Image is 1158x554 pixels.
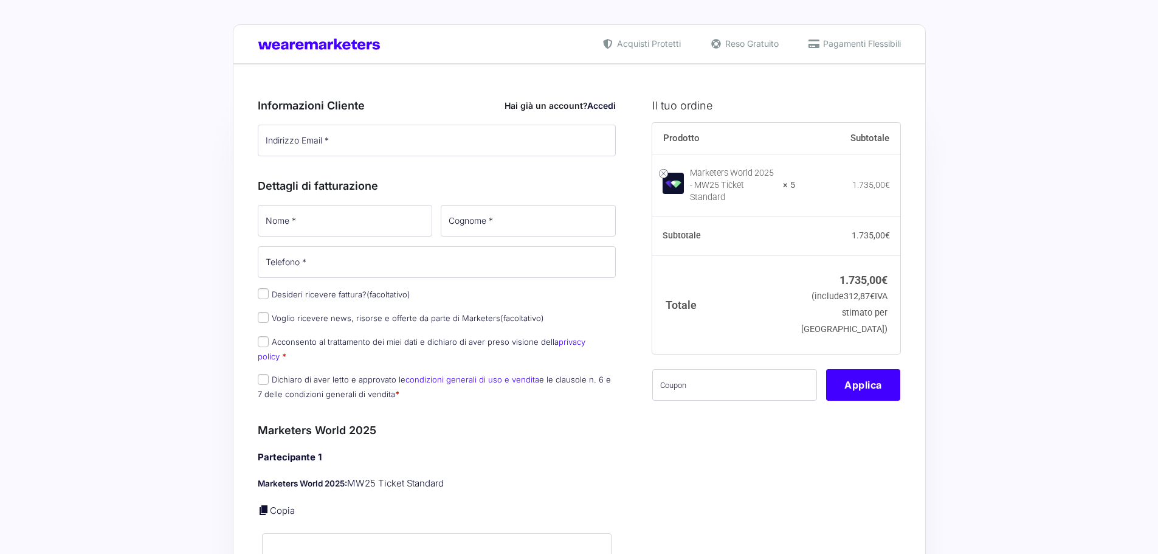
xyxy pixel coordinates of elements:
small: (include IVA stimato per [GEOGRAPHIC_DATA]) [801,291,887,334]
div: Marketers World 2025 - MW25 Ticket Standard [690,167,775,204]
h3: Informazioni Cliente [258,97,616,114]
span: Acquisti Protetti [614,37,681,50]
span: Pagamenti Flessibili [820,37,901,50]
a: Copia i dettagli dell'acquirente [258,504,270,516]
input: Desideri ricevere fattura?(facoltativo) [258,288,269,299]
th: Subtotale [652,217,795,256]
div: Hai già un account? [505,99,616,112]
button: Applica [826,369,900,401]
th: Subtotale [795,123,901,154]
span: € [885,230,890,240]
a: Accedi [587,100,616,111]
th: Totale [652,255,795,353]
input: Dichiaro di aver letto e approvato lecondizioni generali di uso e venditae le clausole n. 6 e 7 d... [258,374,269,385]
input: Acconsento al trattamento dei miei dati e dichiaro di aver preso visione dellaprivacy policy [258,336,269,347]
label: Dichiaro di aver letto e approvato le e le clausole n. 6 e 7 delle condizioni generali di vendita [258,375,611,398]
h3: Dettagli di fatturazione [258,178,616,194]
h3: Il tuo ordine [652,97,900,114]
a: Copia [270,505,295,516]
bdi: 1.735,00 [852,230,890,240]
label: Desideri ricevere fattura? [258,289,410,299]
span: € [885,180,890,190]
input: Nome * [258,205,433,237]
th: Prodotto [652,123,795,154]
strong: Marketers World 2025: [258,479,347,488]
strong: × 5 [783,179,795,192]
span: (facoltativo) [500,313,544,323]
p: MW25 Ticket Standard [258,477,616,491]
label: Voglio ricevere news, risorse e offerte da parte di Marketers [258,313,544,323]
input: Indirizzo Email * [258,125,616,156]
h4: Partecipante 1 [258,451,616,465]
h3: Marketers World 2025 [258,422,616,438]
span: € [870,291,875,302]
span: 312,87 [844,291,875,302]
input: Coupon [652,369,817,401]
span: Reso Gratuito [722,37,779,50]
input: Voglio ricevere news, risorse e offerte da parte di Marketers(facoltativo) [258,312,269,323]
a: privacy policy [258,337,585,361]
input: Telefono * [258,246,616,278]
img: Marketers World 2025 - MW25 Ticket Standard [663,173,684,194]
input: Cognome * [441,205,616,237]
span: (facoltativo) [367,289,410,299]
a: condizioni generali di uso e vendita [405,375,539,384]
bdi: 1.735,00 [852,180,890,190]
bdi: 1.735,00 [839,274,887,286]
label: Acconsento al trattamento dei miei dati e dichiaro di aver preso visione della [258,337,585,361]
span: € [881,274,887,286]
